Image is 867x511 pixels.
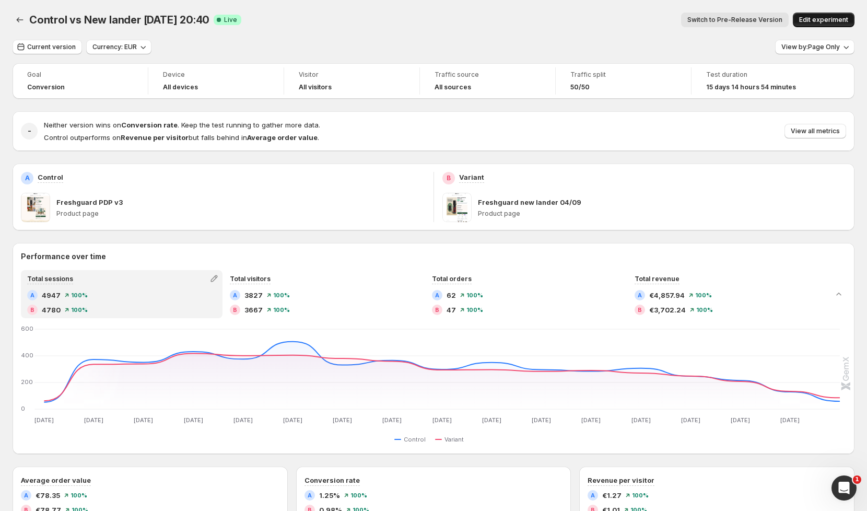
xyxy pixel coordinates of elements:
button: Edit experiment [793,13,854,27]
strong: Average order value [247,133,318,142]
button: View by:Page Only [775,40,854,54]
a: Test duration15 days 14 hours 54 minutes [706,69,813,92]
div: Handy tips: Sharing your issue screenshots and page links helps us troubleshoot your issue faster [32,85,190,114]
span: 100 % [71,307,88,313]
img: Profile image for Operator [30,6,46,22]
span: Visitor [299,71,405,79]
h1: Operator [51,5,88,13]
button: Variant [435,433,468,446]
span: 47 [447,305,456,315]
button: Currency: EUR [86,40,151,54]
p: Product page [478,210,847,218]
div: Hey do we see any issue with attribution? Variant b the cvr halved since 9/10 september [46,140,192,171]
span: 50/50 [570,83,590,91]
p: Product page [56,210,425,218]
span: 100 % [71,492,87,498]
a: GoalConversion [27,69,133,92]
h2: A [24,492,28,498]
h2: Performance over time [21,251,846,262]
span: Total revenue [635,275,679,283]
span: Current version [27,43,76,51]
button: Send a message… [179,338,196,355]
text: 0 [21,405,25,412]
span: 100 % [71,292,88,298]
h4: All visitors [299,83,332,91]
button: Emoji picker [16,342,25,351]
span: 100 % [466,307,483,313]
a: DeviceAll devices [163,69,269,92]
div: Hey do we see any issue with attribution? Variant b the cvr halved since 9/10 september [38,134,201,177]
text: [DATE] [432,416,452,424]
span: Control outperforms on but falls behind in . [44,133,319,142]
div: Close [183,4,202,23]
h2: A [435,292,439,298]
span: 4947 [42,290,61,300]
span: 100 % [466,292,483,298]
span: Neither version wins on . Keep the test running to gather more data. [44,121,320,129]
button: Gif picker [33,342,41,351]
span: 62 [447,290,456,300]
span: 100 % [696,307,713,313]
button: Current version [13,40,82,54]
button: Collapse chart [831,287,846,301]
h3: Conversion rate [304,475,360,485]
span: 100 % [695,292,712,298]
span: 1 [853,475,861,484]
div: Operator • 19h ago [17,291,79,297]
h2: - [28,126,31,136]
text: [DATE] [34,416,54,424]
span: Currency: EUR [92,43,137,51]
h2: A [25,174,30,182]
h2: A [591,492,595,498]
strong: Conversion rate [121,121,178,129]
span: Control [404,435,426,444]
span: Switch to Pre-Release Version [687,16,782,24]
span: Conversion [27,83,65,91]
text: [DATE] [780,416,800,424]
text: [DATE] [283,416,302,424]
strong: Revenue per visitor [121,133,189,142]
h2: B [447,174,451,182]
text: [DATE] [84,416,103,424]
span: Traffic source [435,71,541,79]
button: Upload attachment [50,342,58,351]
div: Super weird. Can we see any issues [53,178,201,201]
button: go back [7,4,27,24]
text: 400 [21,352,33,359]
span: Goal [27,71,133,79]
span: Total orders [432,275,472,283]
div: You’ll get replies here and in your email:✉️[PERSON_NAME][EMAIL_ADDRESS][DOMAIN_NAME]The team wil... [8,209,171,288]
span: 100 % [273,292,290,298]
span: Test duration [706,71,813,79]
h2: A [638,292,642,298]
text: [DATE] [631,416,651,424]
span: Variant [444,435,464,444]
textarea: Message… [9,320,200,338]
span: Live [224,16,237,24]
text: [DATE] [581,416,601,424]
h2: A [308,492,312,498]
div: Super weird. Can we see any issues [61,184,192,195]
iframe: Intercom live chat [831,475,857,501]
h2: B [638,307,642,313]
span: 100 % [632,492,649,498]
h4: All devices [163,83,198,91]
span: Traffic split [570,71,676,79]
img: Freshguard new lander 04/09 [442,193,472,222]
h2: B [233,307,237,313]
button: Switch to Pre-Release Version [681,13,789,27]
span: 100 % [273,307,290,313]
span: €3,702.24 [649,305,686,315]
div: Chet says… [8,134,201,178]
text: [DATE] [382,416,402,424]
span: 100 % [350,492,367,498]
text: [DATE] [482,416,501,424]
text: [DATE] [532,416,551,424]
a: Traffic split50/50 [570,69,676,92]
p: The team can also help [51,13,130,24]
button: Start recording [66,342,75,351]
text: 600 [21,325,33,332]
span: Control vs New lander [DATE] 20:40 [29,14,209,26]
text: [DATE] [184,416,203,424]
span: 15 days 14 hours 54 minutes [706,83,796,91]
